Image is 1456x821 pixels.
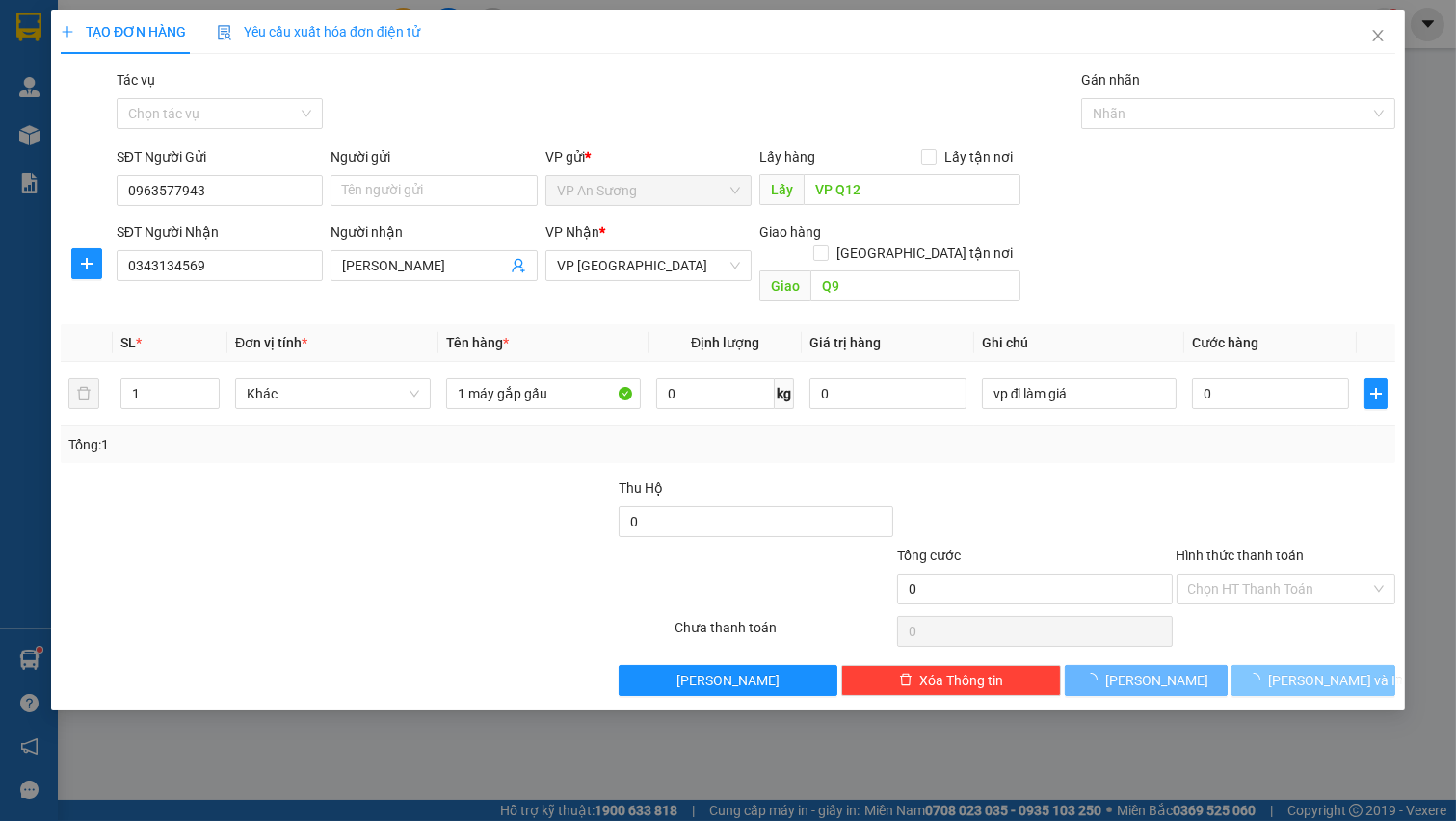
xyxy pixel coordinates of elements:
[61,24,186,39] span: TẠO ĐƠN HÀNG
[117,72,155,88] label: Tác vụ
[920,670,1004,691] span: Xóa Thông tin
[117,146,324,167] div: SĐT Người Gửi
[974,324,1185,362] th: Ghi chú
[446,335,509,350] span: Tên hàng
[1105,670,1208,691] span: [PERSON_NAME]
[1351,10,1405,64] button: Close
[759,270,810,301] span: Giao
[1177,548,1305,563] label: Hình thức thanh toán
[1364,378,1388,409] button: plus
[1084,673,1105,686] span: loading
[247,379,419,408] span: Khác
[133,104,256,167] li: VP VP [GEOGRAPHIC_DATA]
[691,335,759,350] span: Định lượng
[71,248,102,279] button: plus
[619,665,838,696] button: [PERSON_NAME]
[1365,386,1387,401] span: plus
[673,617,896,651] div: Chưa thanh toán
[331,146,538,167] div: Người gửi
[1081,72,1140,88] label: Gán nhãn
[68,378,99,409] button: delete
[10,10,279,82] li: Tân Quang Dũng Thành Liên
[775,378,794,409] span: kg
[117,221,324,243] div: SĐT Người Nhận
[619,480,663,496] span: Thu Hộ
[759,174,804,205] span: Lấy
[841,665,1061,696] button: deleteXóa Thông tin
[10,128,130,165] b: Bến xe An Sương - Quận 12
[810,270,1019,301] input: Dọc đường
[1268,670,1403,691] span: [PERSON_NAME] và In
[217,24,420,39] span: Yêu cầu xuất hóa đơn điện tử
[446,378,642,409] input: VD: Bàn, Ghế
[72,256,101,271] span: plus
[809,378,966,409] input: 0
[809,335,881,350] span: Giá trị hàng
[545,146,753,167] div: VP gửi
[557,176,741,205] span: VP An Sương
[759,149,815,165] span: Lấy hàng
[68,434,563,455] div: Tổng: 1
[897,548,961,563] span: Tổng cước
[545,224,599,240] span: VP Nhận
[235,335,307,350] span: Đơn vị tính
[10,104,133,125] li: VP VP An Sương
[1247,673,1268,686] span: loading
[61,25,74,38] span: plus
[1370,28,1386,43] span: close
[331,221,538,243] div: Người nhận
[829,243,1020,264] span: [GEOGRAPHIC_DATA] tận nơi
[1065,665,1229,696] button: [PERSON_NAME]
[1231,665,1395,696] button: [PERSON_NAME] và In
[804,174,1019,205] input: Dọc đường
[1192,335,1258,350] span: Cước hàng
[120,335,136,350] span: SL
[937,146,1020,167] span: Lấy tận nơi
[982,378,1178,409] input: Ghi Chú
[899,673,913,688] span: delete
[676,670,780,691] span: [PERSON_NAME]
[10,129,23,142] span: environment
[557,251,741,280] span: VP Đà Lạt
[511,258,526,273] span: user-add
[217,25,232,40] img: icon
[759,224,821,240] span: Giao hàng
